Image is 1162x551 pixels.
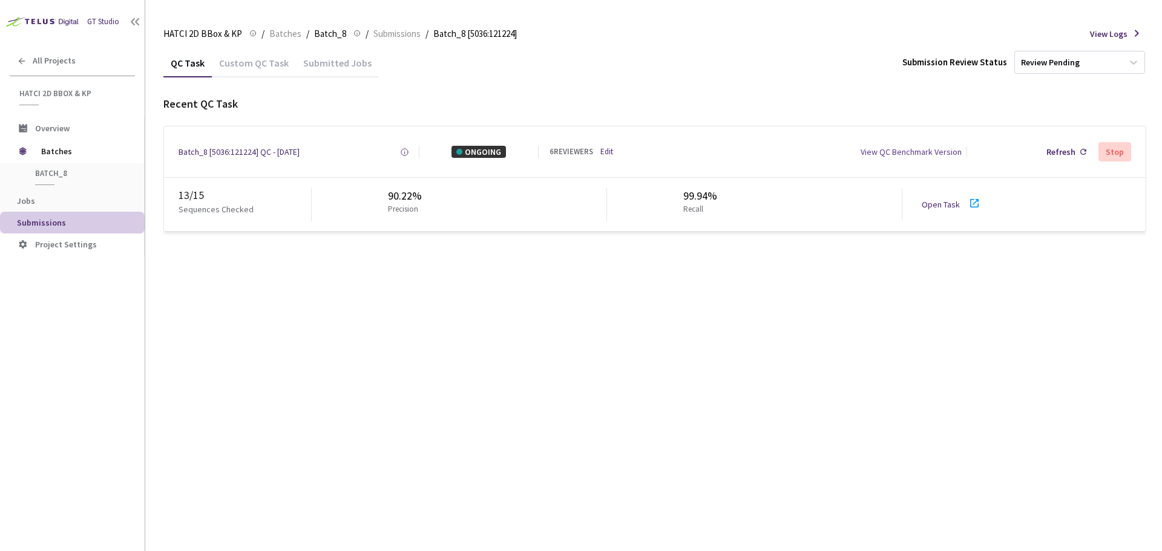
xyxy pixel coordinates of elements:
a: Open Task [922,199,960,210]
div: ONGOING [451,146,506,158]
li: / [261,27,264,41]
span: Jobs [17,195,35,206]
div: Submitted Jobs [296,57,379,77]
span: Batch_8 [314,27,346,41]
div: Recent QC Task [163,96,1146,112]
span: HATCI 2D BBox & KP [19,88,128,99]
a: Batches [267,27,304,40]
span: Batches [41,139,124,163]
p: Precision [388,204,418,215]
a: Edit [600,146,613,158]
li: / [425,27,428,41]
span: HATCI 2D BBox & KP [163,27,242,41]
div: Review Pending [1021,57,1080,68]
span: Batch_8 [5036:121224] [433,27,517,41]
div: Refresh [1046,146,1075,158]
span: Project Settings [35,239,97,250]
li: / [366,27,369,41]
a: Batch_8 [5036:121224] QC - [DATE] [179,146,300,158]
li: / [306,27,309,41]
a: Submissions [371,27,423,40]
span: All Projects [33,56,76,66]
div: 13 / 15 [179,187,311,203]
div: Custom QC Task [212,57,296,77]
div: GT Studio [87,16,119,28]
span: Submissions [373,27,421,41]
div: Stop [1106,147,1124,157]
p: Sequences Checked [179,203,254,215]
div: 90.22% [388,188,423,204]
span: Submissions [17,217,66,228]
span: Batches [269,27,301,41]
div: 6 REVIEWERS [550,146,593,158]
p: Recall [683,204,712,215]
div: Submission Review Status [902,56,1007,68]
div: View QC Benchmark Version [861,146,962,158]
span: Overview [35,123,70,134]
span: View Logs [1090,28,1128,40]
span: Batch_8 [35,168,125,178]
div: QC Task [163,57,212,77]
div: 99.94% [683,188,717,204]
